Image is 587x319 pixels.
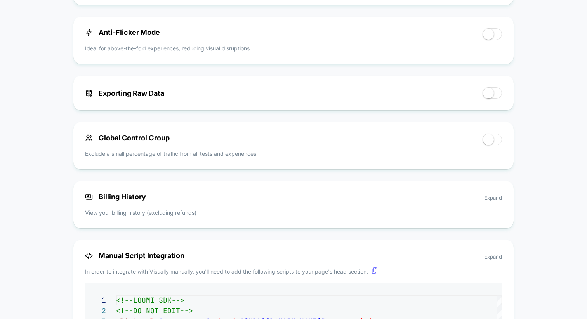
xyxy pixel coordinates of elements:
[85,44,250,52] p: Ideal for above-the-fold experiences, reducing visual disruptions
[85,89,164,97] span: Exporting Raw Data
[85,134,170,142] span: Global Control Group
[85,193,502,201] span: Billing History
[85,150,256,158] p: Exclude a small percentage of traffic from all tests and experiences
[484,253,502,260] span: Expand
[85,267,502,276] p: In order to integrate with Visually manually, you'll need to add the following scripts to your pa...
[85,252,502,260] span: Manual Script Integration
[85,28,160,36] span: Anti-Flicker Mode
[85,209,502,217] p: View your billing history (excluding refunds)
[484,195,502,201] span: Expand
